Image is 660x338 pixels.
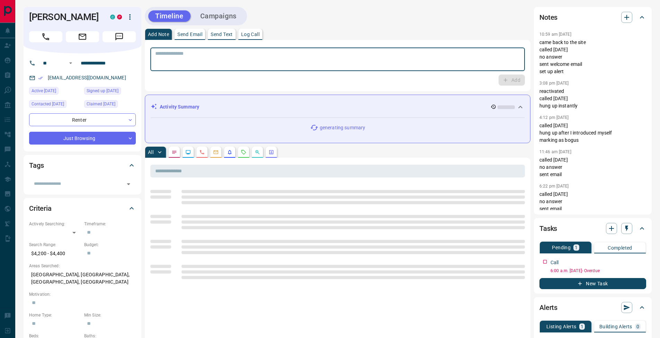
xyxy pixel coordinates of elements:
p: 11:46 am [DATE] [539,149,571,154]
p: 0 [636,324,639,329]
p: 1 [575,245,578,250]
p: called [DATE] no answer sent email [539,191,646,213]
div: Criteria [29,200,136,217]
svg: Emails [213,149,219,155]
h2: Tasks [539,223,557,234]
button: Campaigns [193,10,244,22]
span: Email [66,31,99,42]
div: Mon Sep 08 2025 [29,100,81,110]
a: [EMAIL_ADDRESS][DOMAIN_NAME] [48,75,126,80]
svg: Email Verified [38,76,43,80]
p: Building Alerts [599,324,632,329]
div: Renter [29,113,136,126]
div: Just Browsing [29,132,136,145]
span: Message [103,31,136,42]
p: Log Call [241,32,259,37]
p: All [148,150,153,155]
h1: [PERSON_NAME] [29,11,100,23]
p: Send Email [177,32,202,37]
h2: Tags [29,160,44,171]
p: Budget: [84,242,136,248]
p: Add Note [148,32,169,37]
svg: Notes [171,149,177,155]
p: Min Size: [84,312,136,318]
h2: Criteria [29,203,52,214]
div: Fri Sep 12 2025 [29,87,81,97]
p: Call [551,259,559,266]
svg: Listing Alerts [227,149,232,155]
p: $4,200 - $4,400 [29,248,81,259]
div: Tasks [539,220,646,237]
div: Notes [539,9,646,26]
p: 1 [581,324,583,329]
svg: Agent Actions [269,149,274,155]
span: Active [DATE] [32,87,56,94]
div: condos.ca [110,15,115,19]
p: 4:12 pm [DATE] [539,115,569,120]
p: came back to the site called [DATE] no answer sent welcome email set up alert [539,39,646,75]
p: called [DATE] hung up after I introduced myself marking as bogus [539,122,646,144]
p: Pending [552,245,571,250]
svg: Lead Browsing Activity [185,149,191,155]
div: Sun Sep 11 2022 [84,87,136,97]
p: Activity Summary [160,103,199,111]
p: [GEOGRAPHIC_DATA], [GEOGRAPHIC_DATA], [GEOGRAPHIC_DATA], [GEOGRAPHIC_DATA] [29,269,136,288]
span: Signed up [DATE] [87,87,118,94]
p: Send Text [211,32,233,37]
p: Home Type: [29,312,81,318]
p: reactivated called [DATE] hung up instantly [539,88,646,110]
p: Areas Searched: [29,263,136,269]
p: Completed [608,245,632,250]
p: Timeframe: [84,221,136,227]
button: Open [124,179,133,189]
h2: Notes [539,12,557,23]
p: Motivation: [29,291,136,297]
p: generating summary [320,124,365,131]
span: Contacted [DATE] [32,101,64,107]
div: Tags [29,157,136,174]
span: Call [29,31,62,42]
p: Search Range: [29,242,81,248]
p: called [DATE] no answer sent email [539,156,646,178]
button: Timeline [148,10,191,22]
p: Listing Alerts [546,324,577,329]
button: New Task [539,278,646,289]
div: Mon Sep 12 2022 [84,100,136,110]
h2: Alerts [539,302,557,313]
svg: Calls [199,149,205,155]
div: Activity Summary [151,101,525,113]
p: 3:08 pm [DATE] [539,81,569,86]
p: 10:59 am [DATE] [539,32,571,37]
div: Alerts [539,299,646,316]
p: 6:22 pm [DATE] [539,184,569,189]
button: Open [67,59,75,67]
svg: Opportunities [255,149,260,155]
span: Claimed [DATE] [87,101,115,107]
svg: Requests [241,149,246,155]
p: Actively Searching: [29,221,81,227]
p: 6:00 a.m. [DATE] - Overdue [551,268,646,274]
div: property.ca [117,15,122,19]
